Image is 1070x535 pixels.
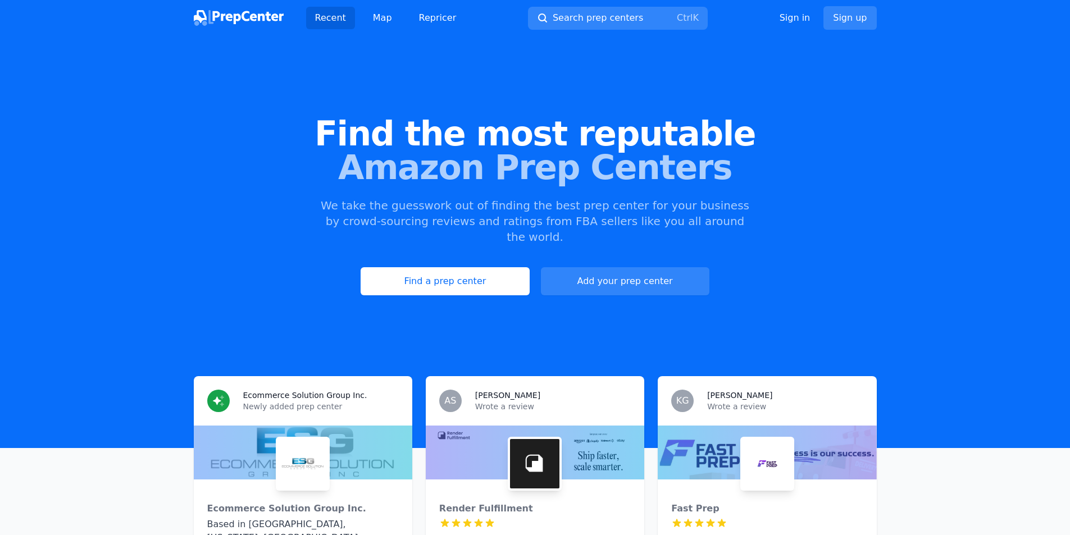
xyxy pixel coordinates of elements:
[439,502,631,515] div: Render Fulfillment
[194,10,284,26] img: PrepCenter
[364,7,401,29] a: Map
[243,390,367,401] h3: Ecommerce Solution Group Inc.
[743,439,792,488] img: Fast Prep
[510,439,559,488] img: Render Fulfillment
[707,401,863,412] p: Wrote a review
[677,12,693,23] kbd: Ctrl
[553,11,643,25] span: Search prep centers
[707,390,772,401] h3: [PERSON_NAME]
[320,198,751,245] p: We take the guesswork out of finding the best prep center for your business by crowd-sourcing rev...
[475,401,631,412] p: Wrote a review
[671,502,863,515] div: Fast Prep
[278,439,327,488] img: Ecommerce Solution Group Inc.
[243,401,399,412] p: Newly added prep center
[780,11,811,25] a: Sign in
[306,7,355,29] a: Recent
[541,267,709,295] a: Add your prep center
[410,7,466,29] a: Repricer
[823,6,876,30] a: Sign up
[18,150,1052,184] span: Amazon Prep Centers
[444,396,456,405] span: AS
[475,390,540,401] h3: [PERSON_NAME]
[207,502,399,515] div: Ecommerce Solution Group Inc.
[361,267,529,295] a: Find a prep center
[528,7,708,30] button: Search prep centersCtrlK
[18,117,1052,150] span: Find the most reputable
[676,396,689,405] span: KG
[693,12,699,23] kbd: K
